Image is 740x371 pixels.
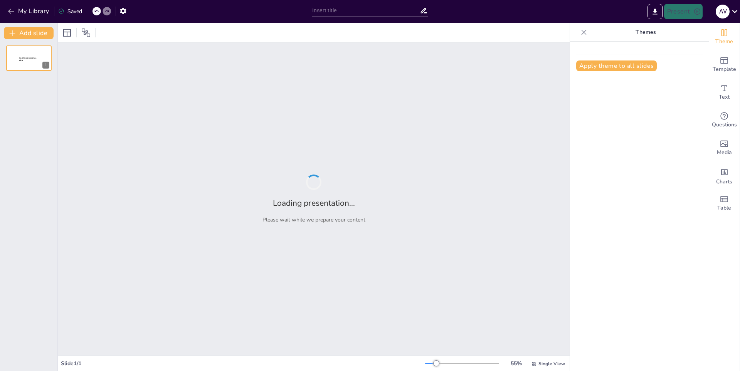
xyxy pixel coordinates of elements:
[709,79,740,106] div: Add text boxes
[717,204,731,212] span: Table
[61,360,425,367] div: Slide 1 / 1
[716,178,732,186] span: Charts
[19,57,36,61] span: Sendsteps presentation editor
[647,4,663,19] button: Export to PowerPoint
[709,106,740,134] div: Get real-time input from your audience
[716,5,730,18] div: A V
[507,360,525,367] div: 55 %
[58,8,82,15] div: Saved
[6,5,52,17] button: My Library
[715,37,733,46] span: Theme
[716,4,730,19] button: A V
[709,51,740,79] div: Add ready made slides
[273,198,355,208] h2: Loading presentation...
[61,27,73,39] div: Layout
[81,28,91,37] span: Position
[576,60,657,71] button: Apply theme to all slides
[4,27,54,39] button: Add slide
[6,45,52,71] div: 1
[713,65,736,74] span: Template
[712,121,737,129] span: Questions
[538,361,565,367] span: Single View
[709,134,740,162] div: Add images, graphics, shapes or video
[709,162,740,190] div: Add charts and graphs
[312,5,420,16] input: Insert title
[717,148,732,157] span: Media
[42,62,49,69] div: 1
[709,190,740,217] div: Add a table
[262,216,365,223] p: Please wait while we prepare your content
[664,4,703,19] button: Present
[709,23,740,51] div: Change the overall theme
[719,93,730,101] span: Text
[590,23,701,42] p: Themes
